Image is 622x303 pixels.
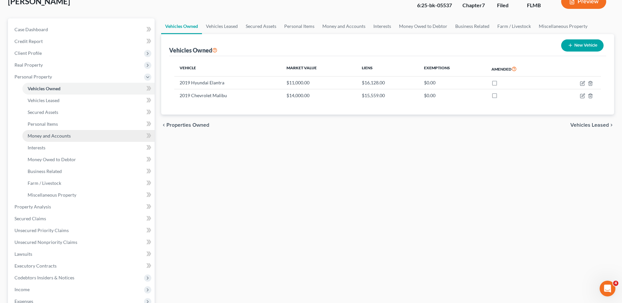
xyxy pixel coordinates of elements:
[22,165,155,177] a: Business Related
[22,189,155,201] a: Miscellaneous Property
[174,89,281,101] td: 2019 Chevrolet Malibu
[280,18,318,34] a: Personal Items
[28,157,76,162] span: Money Owed to Debtor
[419,89,486,101] td: $0.00
[14,216,46,221] span: Secured Claims
[14,27,48,32] span: Case Dashboard
[174,61,281,76] th: Vehicle
[28,109,58,115] span: Secured Assets
[570,122,614,128] button: Vehicles Leased chevron_right
[9,201,155,213] a: Property Analysis
[535,18,591,34] a: Miscellaneous Property
[161,18,202,34] a: Vehicles Owned
[174,76,281,89] td: 2019 Hyundai Elantra
[486,61,552,76] th: Amended
[22,177,155,189] a: Farm / Livestock
[28,133,71,139] span: Money and Accounts
[281,61,357,76] th: Market Value
[419,61,486,76] th: Exemptions
[22,95,155,106] a: Vehicles Leased
[161,122,166,128] i: chevron_left
[9,35,155,47] a: Credit Report
[482,2,485,8] span: 7
[14,263,57,269] span: Executory Contracts
[357,89,418,101] td: $15,559.00
[609,122,614,128] i: chevron_right
[497,2,516,9] div: Filed
[28,168,62,174] span: Business Related
[451,18,493,34] a: Business Related
[9,213,155,225] a: Secured Claims
[166,122,209,128] span: Properties Owned
[357,76,418,89] td: $16,128.00
[22,106,155,118] a: Secured Assets
[28,121,58,127] span: Personal Items
[202,18,242,34] a: Vehicles Leased
[419,76,486,89] td: $0.00
[14,38,43,44] span: Credit Report
[570,122,609,128] span: Vehicles Leased
[9,260,155,272] a: Executory Contracts
[462,2,486,9] div: Chapter
[14,50,42,56] span: Client Profile
[369,18,395,34] a: Interests
[28,145,45,150] span: Interests
[9,236,155,248] a: Unsecured Nonpriority Claims
[561,39,604,52] button: New Vehicle
[357,61,418,76] th: Liens
[14,204,51,209] span: Property Analysis
[318,18,369,34] a: Money and Accounts
[22,83,155,95] a: Vehicles Owned
[417,2,452,9] div: 6:25-bk-05537
[14,74,52,79] span: Personal Property
[281,76,357,89] td: $11,000.00
[9,24,155,35] a: Case Dashboard
[9,248,155,260] a: Lawsuits
[9,225,155,236] a: Unsecured Priority Claims
[14,62,43,68] span: Real Property
[14,239,77,245] span: Unsecured Nonpriority Claims
[169,46,217,54] div: Vehicles Owned
[14,227,69,233] span: Unsecured Priority Claims
[28,97,60,103] span: Vehicles Leased
[600,281,615,296] iframe: Intercom live chat
[14,251,32,257] span: Lawsuits
[28,192,76,198] span: Miscellaneous Property
[28,180,61,186] span: Farm / Livestock
[22,130,155,142] a: Money and Accounts
[527,2,551,9] div: FLMB
[493,18,535,34] a: Farm / Livestock
[22,142,155,154] a: Interests
[14,287,30,292] span: Income
[395,18,451,34] a: Money Owed to Debtor
[281,89,357,101] td: $14,000.00
[28,86,61,91] span: Vehicles Owned
[613,281,618,286] span: 4
[22,118,155,130] a: Personal Items
[242,18,280,34] a: Secured Assets
[161,122,209,128] button: chevron_left Properties Owned
[22,154,155,165] a: Money Owed to Debtor
[14,275,74,280] span: Codebtors Insiders & Notices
